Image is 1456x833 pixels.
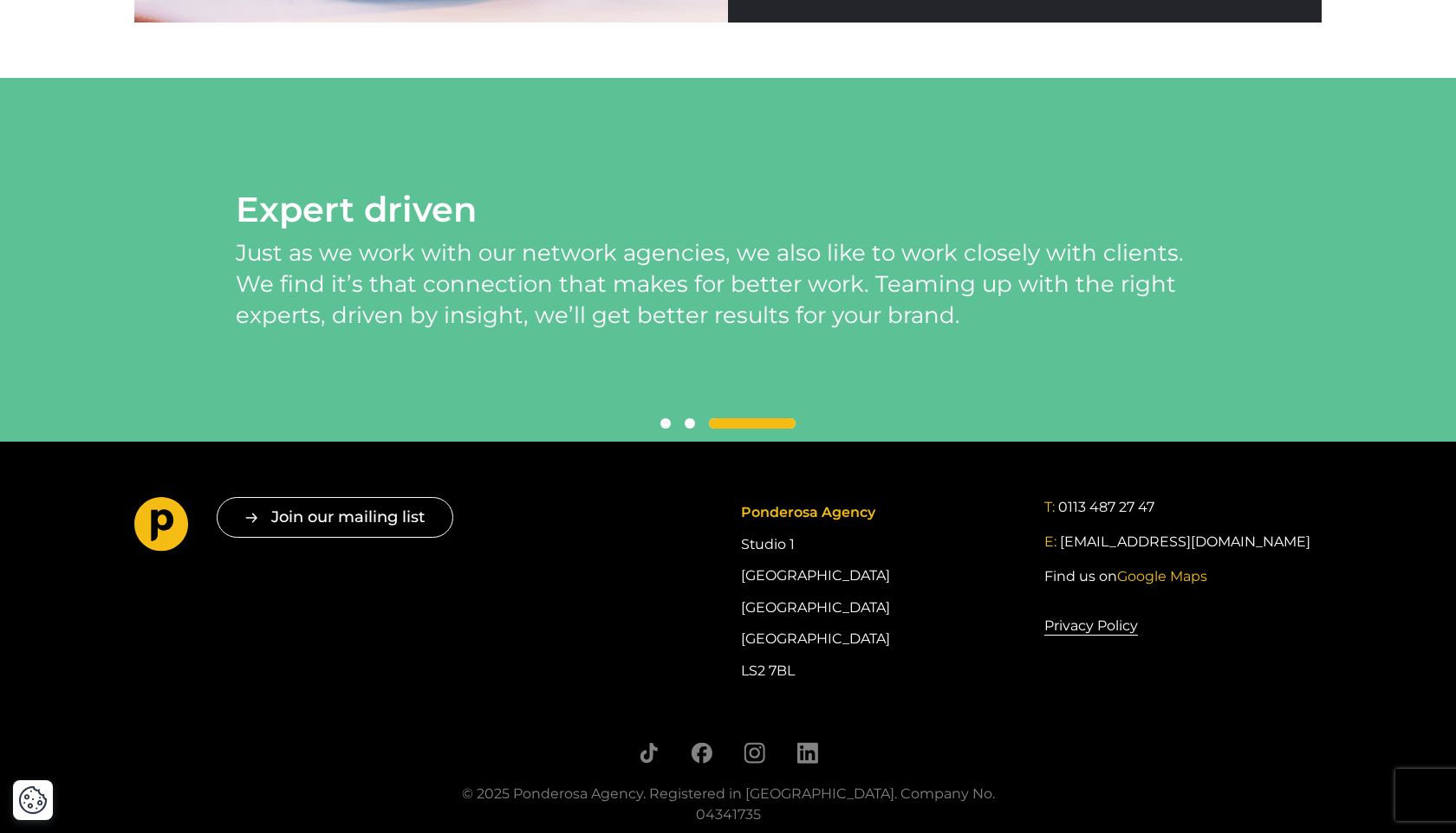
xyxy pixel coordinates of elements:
span: E: [1044,533,1056,550]
a: 0113 487 27 47 [1058,497,1154,518]
button: Cookie Settings [18,785,48,815]
span: Google Maps [1117,568,1207,584]
a: Follow us on TikTok [638,742,660,764]
a: Privacy Policy [1044,615,1138,637]
span: T: [1044,499,1055,515]
a: Follow us on LinkedIn [796,742,818,764]
div: © 2025 Ponderosa Agency. Registered in [GEOGRAPHIC_DATA]. Company No. 04341735 [438,784,1018,825]
p: Just as we work with our network agencies, we also like to work closely with clients. We find it’... [236,237,1221,331]
div: Expert driven [236,189,1221,230]
span: Ponderosa Agency [741,504,875,520]
a: Go to homepage [134,497,189,558]
a: Follow us on Instagram [744,742,765,764]
button: Join our mailing list [217,497,453,538]
img: Revisit consent button [18,785,48,815]
a: [EMAIL_ADDRESS][DOMAIN_NAME] [1060,532,1310,552]
a: Find us onGoogle Maps [1044,566,1207,587]
a: Follow us on Facebook [691,742,712,764]
div: Studio 1 [GEOGRAPHIC_DATA] [GEOGRAPHIC_DATA] [GEOGRAPHIC_DATA] LS2 7BL [741,497,1018,687]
